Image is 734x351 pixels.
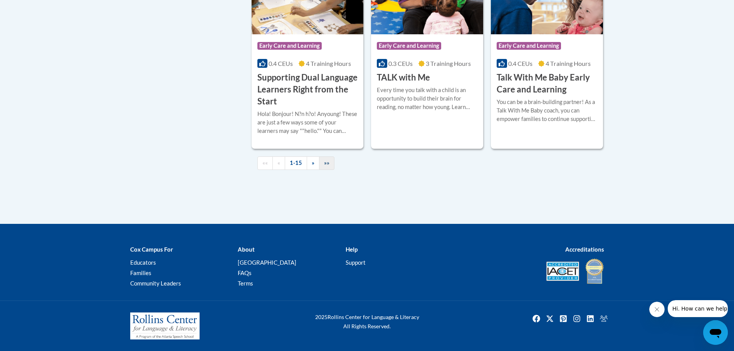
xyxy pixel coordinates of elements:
[530,312,543,325] a: Facebook
[238,246,255,253] b: About
[324,160,329,166] span: »»
[546,262,579,281] img: Accredited IACET® Provider
[238,280,253,287] a: Terms
[130,312,200,339] img: Rollins Center for Language & Literacy - A Program of the Atlanta Speech School
[497,98,597,123] div: You can be a brain-building partner! As a Talk With Me Baby coach, you can empower families to co...
[269,60,293,67] span: 0.4 CEUs
[130,246,173,253] b: Cox Campus For
[557,312,569,325] a: Pinterest
[257,42,322,50] span: Early Care and Learning
[257,156,273,170] a: Begining
[130,259,156,266] a: Educators
[257,110,358,135] div: Hola! Bonjour! N?n h?o! Anyoung! These are just a few ways some of your learners may say ""hello....
[544,312,556,325] img: Twitter icon
[546,60,591,67] span: 4 Training Hours
[426,60,471,67] span: 3 Training Hours
[346,246,358,253] b: Help
[307,156,319,170] a: Next
[668,300,728,317] iframe: Message from company
[388,60,413,67] span: 0.3 CEUs
[557,312,569,325] img: Pinterest icon
[585,258,604,285] img: IDA® Accredited
[272,156,285,170] a: Previous
[497,72,597,96] h3: Talk With Me Baby Early Care and Learning
[649,302,665,317] iframe: Close message
[286,312,448,331] div: Rollins Center for Language & Literacy All Rights Reserved.
[346,259,366,266] a: Support
[571,312,583,325] img: Instagram icon
[571,312,583,325] a: Instagram
[262,160,268,166] span: ««
[285,156,307,170] a: 1-15
[238,259,296,266] a: [GEOGRAPHIC_DATA]
[508,60,532,67] span: 0.4 CEUs
[5,5,62,12] span: Hi. How can we help?
[565,246,604,253] b: Accreditations
[377,86,477,111] div: Every time you talk with a child is an opportunity to build their brain for reading, no matter ho...
[544,312,556,325] a: Twitter
[130,280,181,287] a: Community Leaders
[306,60,351,67] span: 4 Training Hours
[277,160,280,166] span: «
[598,312,610,325] a: Facebook Group
[257,72,358,107] h3: Supporting Dual Language Learners Right from the Start
[319,156,334,170] a: End
[315,314,328,320] span: 2025
[312,160,314,166] span: »
[584,312,596,325] img: LinkedIn icon
[584,312,596,325] a: Linkedin
[703,320,728,345] iframe: Button to launch messaging window
[130,269,151,276] a: Families
[598,312,610,325] img: Facebook group icon
[238,269,252,276] a: FAQs
[377,72,430,84] h3: TALK with Me
[497,42,561,50] span: Early Care and Learning
[377,42,441,50] span: Early Care and Learning
[530,312,543,325] img: Facebook icon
